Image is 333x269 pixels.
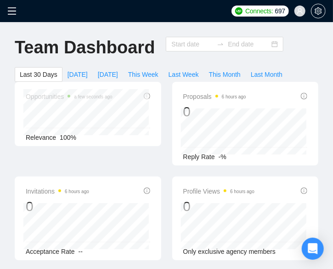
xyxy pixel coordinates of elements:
[169,69,199,80] span: Last Week
[230,189,254,194] time: 6 hours ago
[128,69,158,80] span: This Week
[183,186,255,197] span: Profile Views
[222,94,246,99] time: 6 hours ago
[183,198,255,215] div: 0
[311,7,326,15] a: setting
[235,7,243,15] img: upwork-logo.png
[251,69,282,80] span: Last Month
[93,67,123,82] button: [DATE]
[62,67,93,82] button: [DATE]
[245,6,273,16] span: Connects:
[183,153,215,160] span: Reply Rate
[26,134,56,141] span: Relevance
[79,248,83,255] span: --
[275,6,285,16] span: 697
[26,198,89,215] div: 0
[204,67,246,82] button: This Month
[246,67,288,82] button: Last Month
[15,37,155,58] h1: Team Dashboard
[311,4,326,18] button: setting
[15,67,62,82] button: Last 30 Days
[219,153,226,160] span: -%
[144,188,150,194] span: info-circle
[26,248,75,255] span: Acceptance Rate
[65,189,89,194] time: 6 hours ago
[26,186,89,197] span: Invitations
[20,69,57,80] span: Last 30 Days
[217,40,224,48] span: to
[302,238,324,260] div: Open Intercom Messenger
[297,8,303,14] span: user
[209,69,241,80] span: This Month
[301,93,307,99] span: info-circle
[7,6,17,16] span: menu
[183,248,276,255] span: Only exclusive agency members
[183,103,246,120] div: 0
[60,134,76,141] span: 100%
[171,39,213,49] input: Start date
[217,40,224,48] span: swap-right
[301,188,307,194] span: info-circle
[311,7,325,15] span: setting
[183,91,246,102] span: Proposals
[98,69,118,80] span: [DATE]
[123,67,164,82] button: This Week
[68,69,88,80] span: [DATE]
[164,67,204,82] button: Last Week
[228,39,270,49] input: End date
